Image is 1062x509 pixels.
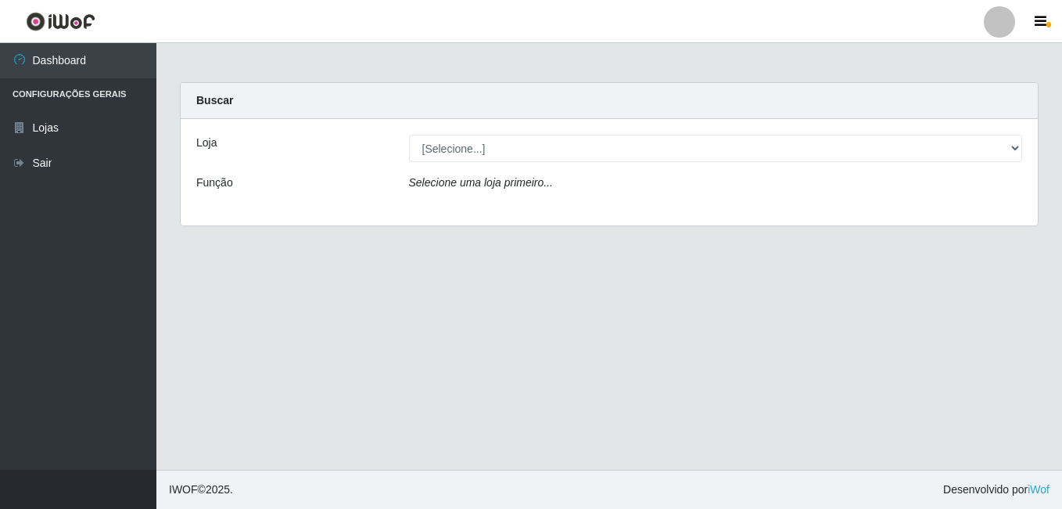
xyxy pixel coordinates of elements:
[169,482,233,498] span: © 2025 .
[169,483,198,496] span: IWOF
[26,12,95,31] img: CoreUI Logo
[1028,483,1049,496] a: iWof
[409,176,553,189] i: Selecione uma loja primeiro...
[196,135,217,151] label: Loja
[943,482,1049,498] span: Desenvolvido por
[196,175,233,191] label: Função
[196,94,233,106] strong: Buscar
